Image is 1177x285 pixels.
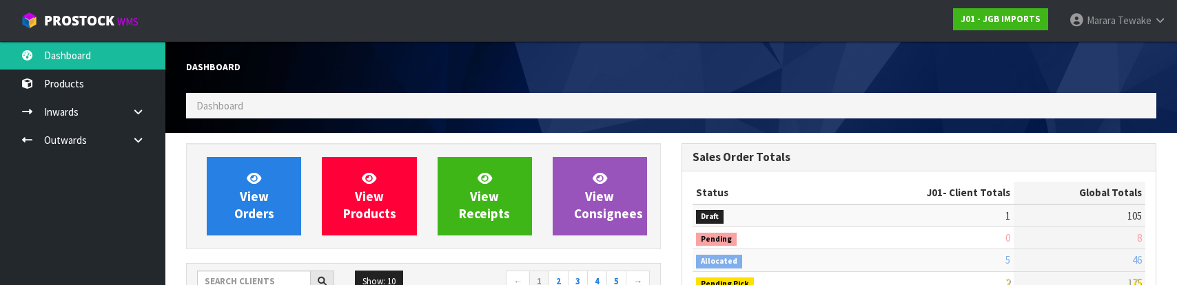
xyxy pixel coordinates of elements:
span: 8 [1137,231,1142,244]
a: ViewConsignees [553,157,647,235]
span: Draft [696,210,724,224]
span: View Products [343,170,396,222]
span: 1 [1005,209,1010,222]
th: Status [693,182,843,204]
span: 105 [1127,209,1142,222]
th: Global Totals [1014,182,1145,204]
img: cube-alt.png [21,12,38,29]
small: WMS [117,15,139,28]
span: 0 [1005,231,1010,244]
span: View Consignees [574,170,643,222]
span: 46 [1132,253,1142,266]
th: - Client Totals [843,182,1014,204]
a: J01 - JGB IMPORTS [953,8,1048,30]
h3: Sales Order Totals [693,151,1145,164]
span: Dashboard [196,99,243,112]
a: ViewReceipts [438,157,532,235]
span: Dashboard [186,61,240,73]
a: ViewOrders [207,157,301,235]
strong: J01 - JGB IMPORTS [961,13,1041,25]
a: ViewProducts [322,157,416,235]
span: Allocated [696,255,742,268]
span: View Orders [234,170,274,222]
span: View Receipts [459,170,510,222]
span: Pending [696,233,737,246]
span: Marara [1087,14,1116,27]
span: 5 [1005,253,1010,266]
span: ProStock [44,12,114,30]
span: Tewake [1118,14,1152,27]
span: J01 [927,186,943,199]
